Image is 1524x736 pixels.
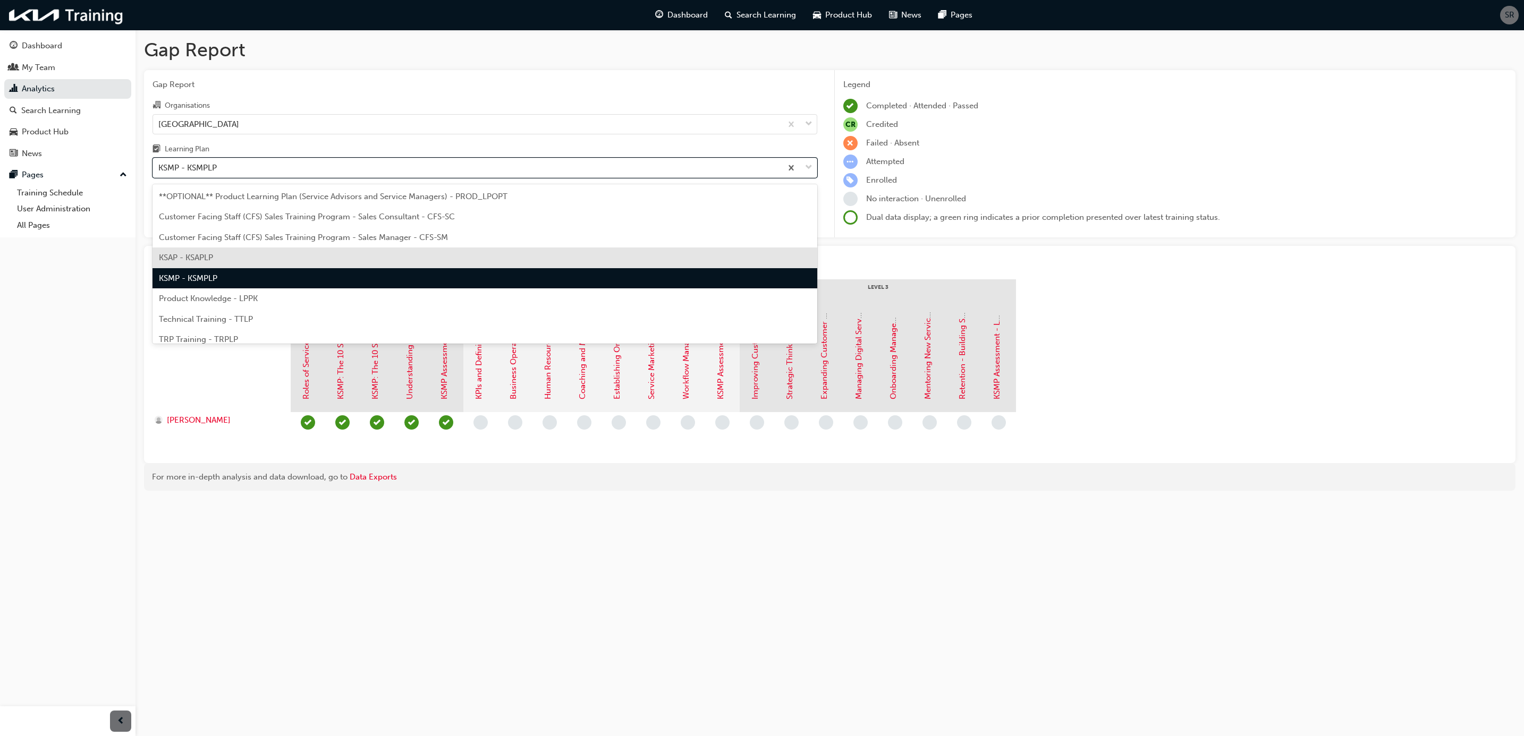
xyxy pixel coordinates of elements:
[1505,9,1514,21] span: SR
[813,8,821,22] span: car-icon
[22,126,69,138] div: Product Hub
[474,312,484,399] a: KPIs and Defining Goals
[889,8,897,22] span: news-icon
[22,62,55,74] div: My Team
[404,415,419,430] span: learningRecordVerb_PASS-icon
[159,212,455,221] span: Customer Facing Staff (CFS) Sales Training Program - Sales Consultant - CFS-SC
[350,472,397,482] a: Data Exports
[681,415,695,430] span: learningRecordVerb_NONE-icon
[10,106,17,116] span: search-icon
[144,38,1515,62] h1: Gap Report
[22,169,44,181] div: Pages
[647,4,716,26] a: guage-iconDashboard
[866,157,904,166] span: Attempted
[992,299,1002,399] a: KSMP Assessment - Level 3
[120,168,127,182] span: up-icon
[715,415,730,430] span: learningRecordVerb_NONE-icon
[577,415,591,430] span: learningRecordVerb_NONE-icon
[21,105,81,117] div: Search Learning
[1500,6,1519,24] button: SR
[4,58,131,78] a: My Team
[922,415,937,430] span: learningRecordVerb_NONE-icon
[740,279,1016,306] div: Level 3
[4,122,131,142] a: Product Hub
[543,415,557,430] span: learningRecordVerb_NONE-icon
[4,165,131,185] button: Pages
[155,414,281,426] a: [PERSON_NAME]
[750,415,764,430] span: learningRecordVerb_NONE-icon
[153,101,160,110] span: organisation-icon
[10,127,18,137] span: car-icon
[866,194,966,203] span: No interaction · Unenrolled
[439,301,449,399] a: KSMP Assessment - Level 1
[866,175,897,185] span: Enrolled
[716,299,725,399] a: KSMP Assessment - Level 2
[10,84,18,94] span: chart-icon
[819,415,833,430] span: learningRecordVerb_NONE-icon
[4,79,131,99] a: Analytics
[843,136,858,150] span: learningRecordVerb_FAIL-icon
[866,119,898,129] span: Credited
[10,63,18,73] span: people-icon
[4,101,131,121] a: Search Learning
[951,9,972,21] span: Pages
[158,118,239,130] div: [GEOGRAPHIC_DATA]
[4,34,131,165] button: DashboardMy TeamAnalyticsSearch LearningProduct HubNews
[646,415,661,430] span: learningRecordVerb_NONE-icon
[4,144,131,164] a: News
[853,415,868,430] span: learningRecordVerb_NONE-icon
[10,170,18,180] span: pages-icon
[509,310,518,399] a: Business Operation Plan
[866,212,1220,222] span: Dual data display; a green ring indicates a prior completion presented over latest training status.
[159,273,217,283] span: KSMP - KSMPLP
[958,287,967,399] a: Retention - Building Strategies
[930,4,981,26] a: pages-iconPages
[805,161,812,175] span: down-icon
[825,9,872,21] span: Product Hub
[716,4,805,26] a: search-iconSearch Learning
[888,304,898,399] a: Onboarding Management
[159,192,507,201] span: **OPTIONAL** Product Learning Plan (Service Advisors and Service Managers) - PROD_LPOPT
[888,415,902,430] span: learningRecordVerb_NONE-icon
[819,259,829,399] a: Expanding Customer Communication
[301,415,315,430] span: learningRecordVerb_PASS-icon
[784,415,799,430] span: learningRecordVerb_NONE-icon
[901,9,921,21] span: News
[843,173,858,187] span: learningRecordVerb_ENROLL-icon
[22,148,42,160] div: News
[10,41,18,51] span: guage-icon
[843,79,1508,91] div: Legend
[5,4,128,26] a: kia-training
[473,415,488,430] span: learningRecordVerb_NONE-icon
[647,333,656,399] a: Service Marketing
[159,294,258,303] span: Product Knowledge - LPPK
[165,100,210,111] div: Organisations
[938,8,946,22] span: pages-icon
[880,4,930,26] a: news-iconNews
[159,314,253,324] span: Technical Training - TTLP
[843,117,858,132] span: null-icon
[866,138,919,148] span: Failed · Absent
[843,99,858,113] span: learningRecordVerb_COMPLETE-icon
[13,185,131,201] a: Training Schedule
[167,414,231,426] span: [PERSON_NAME]
[301,306,311,399] a: Roles of Service Manager
[370,415,384,430] span: learningRecordVerb_PASS-icon
[4,36,131,56] a: Dashboard
[805,4,880,26] a: car-iconProduct Hub
[165,144,209,155] div: Learning Plan
[843,192,858,206] span: learningRecordVerb_NONE-icon
[681,313,691,399] a: Workflow Management
[805,117,812,131] span: down-icon
[439,415,453,430] span: learningRecordVerb_PASS-icon
[923,280,933,399] a: Mentoring New Service Advisors
[667,9,708,21] span: Dashboard
[22,40,62,52] div: Dashboard
[992,415,1006,430] span: learningRecordVerb_NONE-icon
[10,149,18,159] span: news-icon
[117,715,125,728] span: prev-icon
[13,201,131,217] a: User Administration
[957,415,971,430] span: learningRecordVerb_NONE-icon
[13,217,131,234] a: All Pages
